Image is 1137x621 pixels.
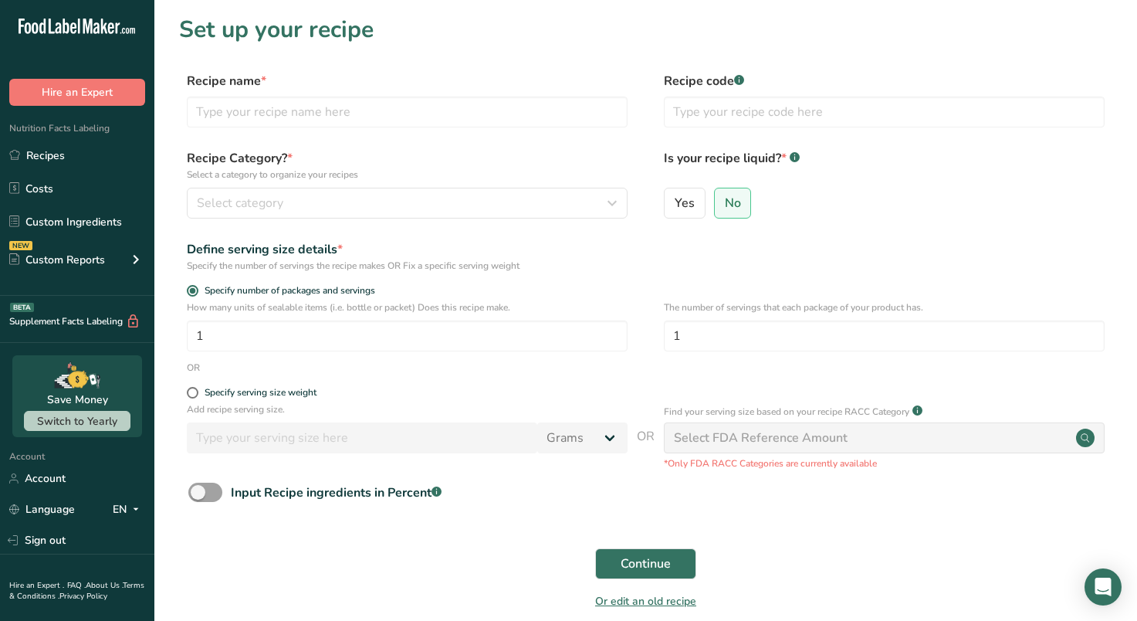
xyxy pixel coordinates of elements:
[187,188,628,219] button: Select category
[47,392,108,408] div: Save Money
[9,580,144,602] a: Terms & Conditions .
[187,149,628,182] label: Recipe Category?
[621,555,671,573] span: Continue
[187,361,200,375] div: OR
[59,591,107,602] a: Privacy Policy
[1085,568,1122,606] div: Open Intercom Messenger
[37,414,117,429] span: Switch to Yearly
[198,285,375,297] span: Specify number of packages and servings
[9,496,75,523] a: Language
[664,300,1105,314] p: The number of servings that each package of your product has.
[179,12,1112,47] h1: Set up your recipe
[595,548,696,579] button: Continue
[664,149,1105,182] label: Is your recipe liquid?
[637,427,655,470] span: OR
[10,303,34,312] div: BETA
[187,72,628,90] label: Recipe name
[664,72,1105,90] label: Recipe code
[664,456,1105,470] p: *Only FDA RACC Categories are currently available
[725,195,741,211] span: No
[9,580,64,591] a: Hire an Expert .
[9,79,145,106] button: Hire an Expert
[24,411,130,431] button: Switch to Yearly
[187,422,537,453] input: Type your serving size here
[113,501,145,519] div: EN
[664,97,1105,127] input: Type your recipe code here
[67,580,86,591] a: FAQ .
[231,484,442,502] div: Input Recipe ingredients in Percent
[9,241,32,250] div: NEW
[86,580,123,591] a: About Us .
[187,168,628,182] p: Select a category to organize your recipes
[675,195,695,211] span: Yes
[187,97,628,127] input: Type your recipe name here
[595,594,696,609] a: Or edit an old recipe
[187,240,628,259] div: Define serving size details
[205,387,316,399] div: Specify serving size weight
[187,300,628,314] p: How many units of sealable items (i.e. bottle or packet) Does this recipe make.
[187,402,628,416] p: Add recipe serving size.
[187,259,628,273] div: Specify the number of servings the recipe makes OR Fix a specific serving weight
[9,252,105,268] div: Custom Reports
[197,194,283,212] span: Select category
[664,405,909,419] p: Find your serving size based on your recipe RACC Category
[674,429,848,447] div: Select FDA Reference Amount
